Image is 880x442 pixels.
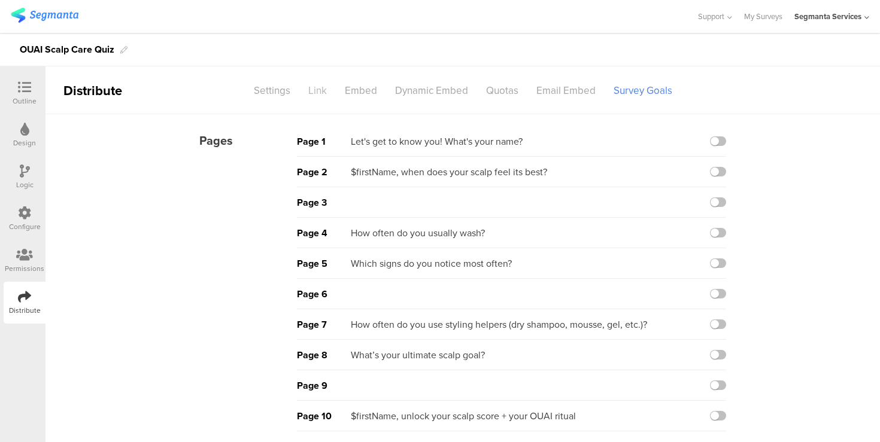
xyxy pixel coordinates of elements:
div: $firstName, unlock your scalp score + your OUAI ritual [351,409,576,423]
div: Pages [199,132,297,150]
div: Let's get to know you! What's your name? [351,135,523,148]
div: Link [299,80,336,101]
div: Page 8 [297,348,351,362]
div: Logic [16,179,34,190]
div: Email Embed [527,80,605,101]
div: Page 7 [297,318,351,331]
div: Design [13,138,36,148]
div: Page 4 [297,226,351,240]
div: Configure [9,221,41,232]
div: Page 10 [297,409,351,423]
div: Page 2 [297,165,351,179]
div: Page 6 [297,287,351,301]
div: Dynamic Embed [386,80,477,101]
div: How often do you use styling helpers (dry shampoo, mousse, gel, etc.)? [351,318,647,331]
div: Quotas [477,80,527,101]
div: Page 9 [297,379,351,392]
div: Embed [336,80,386,101]
div: $firstName, when does your scalp feel its best? [351,165,547,179]
div: Survey Goals [605,80,681,101]
div: Distribute [45,81,183,100]
div: Segmanta Services [794,11,861,22]
div: Permissions [5,263,44,274]
div: Page 1 [297,135,351,148]
img: segmanta logo [11,8,78,23]
div: Page 5 [297,257,351,270]
div: OUAI Scalp Care Quiz [20,40,114,59]
div: Distribute [9,305,41,316]
div: Settings [245,80,299,101]
div: Which signs do you notice most often? [351,257,512,270]
div: Page 3 [297,196,351,209]
span: Support [698,11,724,22]
div: What’s your ultimate scalp goal? [351,348,485,362]
div: Outline [13,96,37,106]
div: How often do you usually wash? [351,226,485,240]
